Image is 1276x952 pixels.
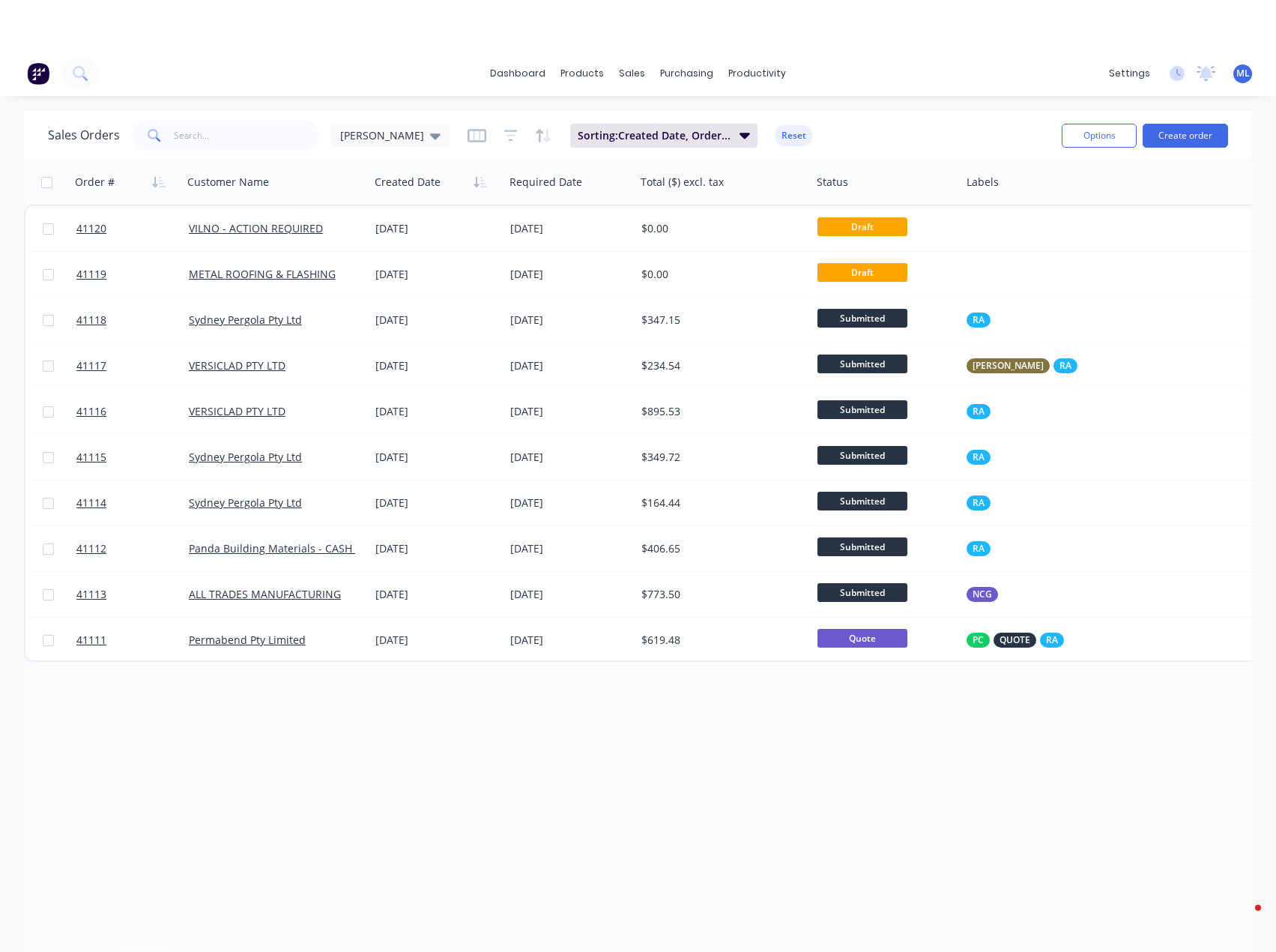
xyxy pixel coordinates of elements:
[76,343,189,388] a: 41117
[817,446,907,465] span: Submitted
[653,62,721,85] div: purchasing
[817,175,848,190] div: Status
[641,221,797,236] div: $0.00
[967,175,999,190] div: Labels
[1062,124,1137,148] button: Options
[641,175,724,190] div: Total ($) excl. tax
[721,62,793,85] div: productivity
[375,404,498,419] div: [DATE]
[76,495,106,510] span: 41114
[973,313,985,328] span: RA
[817,537,907,556] span: Submitted
[375,267,498,282] div: [DATE]
[189,450,302,464] a: Sydney Pergola Pty Ltd
[1059,358,1071,373] span: RA
[973,450,985,465] span: RA
[510,221,629,236] div: [DATE]
[189,267,336,281] a: METAL ROOFING & FLASHING
[75,175,115,190] div: Order #
[775,125,812,146] button: Reset
[174,121,320,151] input: Search...
[340,127,424,143] span: [PERSON_NAME]
[375,221,498,236] div: [DATE]
[973,633,984,648] span: PC
[641,633,797,648] div: $619.48
[189,541,379,555] a: Panda Building Materials - CASH SALE
[641,358,797,373] div: $234.54
[76,404,106,419] span: 41116
[375,587,498,602] div: [DATE]
[375,633,498,648] div: [DATE]
[967,495,991,510] button: RA
[570,124,758,148] button: Sorting:Created Date, Order #
[641,450,797,465] div: $349.72
[641,587,797,602] div: $773.50
[76,313,106,328] span: 41118
[510,313,629,328] div: [DATE]
[187,175,269,190] div: Customer Name
[967,358,1077,373] button: [PERSON_NAME]RA
[510,541,629,556] div: [DATE]
[967,541,991,556] button: RA
[967,404,991,419] button: RA
[76,267,106,282] span: 41119
[641,495,797,510] div: $164.44
[510,450,629,465] div: [DATE]
[973,587,992,602] span: NCG
[189,404,285,418] a: VERSICLAD PTY LTD
[76,435,189,480] a: 41115
[189,633,306,647] a: Permabend Pty Limited
[510,404,629,419] div: [DATE]
[611,62,653,85] div: sales
[967,450,991,465] button: RA
[1101,62,1158,85] div: settings
[510,633,629,648] div: [DATE]
[76,298,189,343] a: 41118
[973,541,985,556] span: RA
[1225,901,1261,937] iframe: Intercom live chat
[817,355,907,373] span: Submitted
[641,541,797,556] div: $406.65
[817,309,907,328] span: Submitted
[641,404,797,419] div: $895.53
[189,495,302,510] a: Sydney Pergola Pty Ltd
[973,495,985,510] span: RA
[76,541,106,556] span: 41112
[375,495,498,510] div: [DATE]
[76,633,106,648] span: 41111
[817,263,907,282] span: Draft
[641,313,797,328] div: $347.15
[1236,67,1250,80] span: ML
[973,404,985,419] span: RA
[578,128,731,143] span: Sorting: Created Date, Order #
[76,618,189,663] a: 41111
[817,583,907,602] span: Submitted
[973,358,1044,373] span: [PERSON_NAME]
[1000,633,1030,648] span: QUOTE
[48,128,120,142] h1: Sales Orders
[375,450,498,465] div: [DATE]
[76,450,106,465] span: 41115
[189,221,323,235] a: VILNO - ACTION REQUIRED
[76,587,106,602] span: 41113
[510,358,629,373] div: [DATE]
[817,492,907,510] span: Submitted
[817,217,907,236] span: Draft
[189,358,285,373] a: VERSICLAD PTY LTD
[817,629,907,648] span: Quote
[817,400,907,419] span: Submitted
[967,587,998,602] button: NCG
[510,587,629,602] div: [DATE]
[967,633,1064,648] button: PCQUOTERA
[967,313,991,328] button: RA
[76,206,189,251] a: 41120
[553,62,611,85] div: products
[76,526,189,571] a: 41112
[1046,633,1058,648] span: RA
[375,313,498,328] div: [DATE]
[375,175,441,190] div: Created Date
[76,480,189,525] a: 41114
[375,358,498,373] div: [DATE]
[27,62,49,85] img: Factory
[510,495,629,510] div: [DATE]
